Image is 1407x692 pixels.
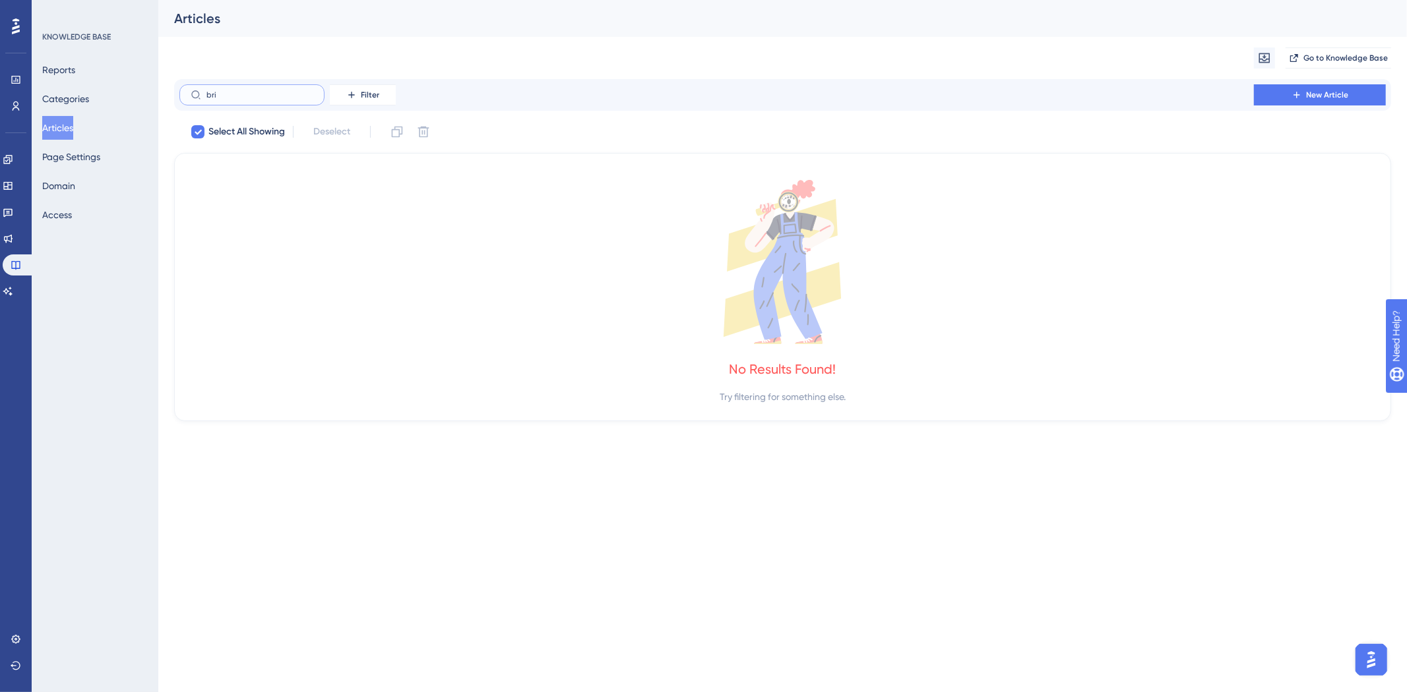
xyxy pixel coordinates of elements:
button: Categories [42,87,89,111]
button: New Article [1254,84,1386,105]
div: No Results Found! [730,360,836,378]
button: Page Settings [42,145,100,169]
button: Domain [42,174,75,198]
span: Filter [361,90,379,100]
span: Need Help? [31,3,82,19]
button: Go to Knowledge Base [1286,47,1391,69]
span: Go to Knowledge Base [1303,53,1388,63]
span: New Article [1306,90,1348,100]
button: Deselect [301,120,362,144]
div: Try filtering for something else. [720,389,846,405]
button: Filter [330,84,396,105]
div: Articles [174,9,1358,28]
button: Reports [42,58,75,82]
span: Deselect [313,124,350,140]
div: KNOWLEDGE BASE [42,32,111,42]
button: Articles [42,116,73,140]
button: Access [42,203,72,227]
iframe: UserGuiding AI Assistant Launcher [1352,640,1391,679]
input: Search [206,90,313,100]
span: Select All Showing [208,124,285,140]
